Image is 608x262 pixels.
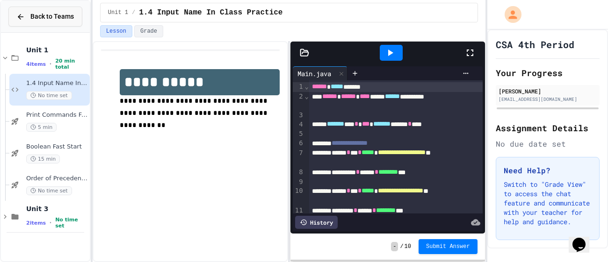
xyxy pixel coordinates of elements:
div: History [295,216,338,229]
span: • [50,219,51,227]
span: / [400,243,403,250]
button: Grade [134,25,163,37]
h2: Your Progress [496,66,600,79]
span: 2 items [26,220,46,226]
span: No time set [26,186,72,195]
span: / [132,9,135,16]
div: 5 [293,129,304,139]
h2: Assignment Details [496,121,600,135]
span: 1.4 Input Name In Class Practice [26,79,88,87]
span: 4 items [26,61,46,67]
span: Unit 1 [26,46,88,54]
span: Back to Teams [30,12,74,21]
span: Fold line [304,83,309,90]
p: Switch to "Grade View" to access the chat feature and communicate with your teacher for help and ... [504,180,592,227]
button: Lesson [100,25,132,37]
span: Fold line [304,92,309,100]
span: No time set [55,217,88,229]
div: 8 [293,168,304,177]
h3: Need Help? [504,165,592,176]
iframe: chat widget [569,225,599,253]
span: 10 [405,243,411,250]
span: No time set [26,91,72,100]
div: 3 [293,111,304,120]
div: Main.java [293,66,347,80]
span: 20 min total [55,58,88,70]
span: 5 min [26,123,57,132]
div: No due date set [496,138,600,149]
span: - [391,242,398,251]
div: Main.java [293,69,336,78]
span: Print Commands Fast Start [26,111,88,119]
div: 2 [293,92,304,111]
div: 10 [293,186,304,205]
div: 7 [293,149,304,168]
div: [EMAIL_ADDRESS][DOMAIN_NAME] [499,96,597,103]
div: 6 [293,139,304,149]
span: Order of Precedence [26,175,88,183]
div: [PERSON_NAME] [499,87,597,95]
div: 9 [293,177,304,187]
div: My Account [495,4,524,25]
span: Submit Answer [426,243,470,250]
span: • [50,60,51,68]
span: Unit 1 [108,9,128,16]
div: 1 [293,82,304,92]
div: 4 [293,120,304,130]
span: Boolean Fast Start [26,143,88,151]
button: Back to Teams [8,7,82,27]
span: 1.4 Input Name In Class Practice [139,7,282,18]
h1: CSA 4th Period [496,38,574,51]
span: 15 min [26,155,60,163]
button: Submit Answer [419,239,478,254]
div: 11 [293,206,304,216]
span: Unit 3 [26,205,88,213]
